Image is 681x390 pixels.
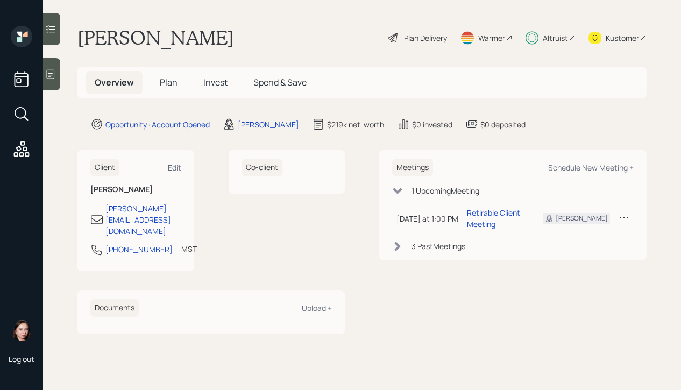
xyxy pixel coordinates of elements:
[606,32,639,44] div: Kustomer
[404,32,447,44] div: Plan Delivery
[412,119,452,130] div: $0 invested
[105,244,173,255] div: [PHONE_NUMBER]
[478,32,505,44] div: Warmer
[253,76,307,88] span: Spend & Save
[327,119,384,130] div: $219k net-worth
[480,119,526,130] div: $0 deposited
[242,159,282,176] h6: Co-client
[543,32,568,44] div: Altruist
[203,76,228,88] span: Invest
[11,320,32,341] img: aleksandra-headshot.png
[168,162,181,173] div: Edit
[90,299,139,317] h6: Documents
[105,119,210,130] div: Opportunity · Account Opened
[412,240,465,252] div: 3 Past Meeting s
[160,76,178,88] span: Plan
[105,203,181,237] div: [PERSON_NAME][EMAIL_ADDRESS][DOMAIN_NAME]
[90,159,119,176] h6: Client
[556,214,608,223] div: [PERSON_NAME]
[77,26,234,49] h1: [PERSON_NAME]
[9,354,34,364] div: Log out
[90,185,181,194] h6: [PERSON_NAME]
[396,213,458,224] div: [DATE] at 1:00 PM
[548,162,634,173] div: Schedule New Meeting +
[392,159,433,176] h6: Meetings
[238,119,299,130] div: [PERSON_NAME]
[467,207,526,230] div: Retirable Client Meeting
[181,243,197,254] div: MST
[302,303,332,313] div: Upload +
[95,76,134,88] span: Overview
[412,185,479,196] div: 1 Upcoming Meeting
